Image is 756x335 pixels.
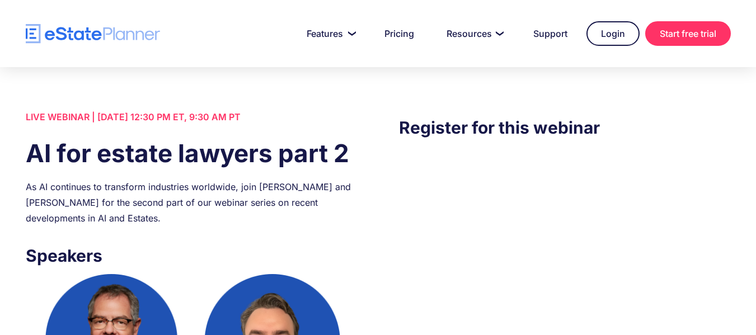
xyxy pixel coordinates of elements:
[26,109,357,125] div: LIVE WEBINAR | [DATE] 12:30 PM ET, 9:30 AM PT
[26,179,357,226] div: As AI continues to transform industries worldwide, join [PERSON_NAME] and [PERSON_NAME] for the s...
[293,22,365,45] a: Features
[371,22,428,45] a: Pricing
[26,24,160,44] a: home
[399,115,730,140] h3: Register for this webinar
[26,243,357,268] h3: Speakers
[433,22,514,45] a: Resources
[645,21,731,46] a: Start free trial
[586,21,640,46] a: Login
[26,136,357,171] h1: AI for estate lawyers part 2
[520,22,581,45] a: Support
[399,163,730,247] iframe: Form 0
